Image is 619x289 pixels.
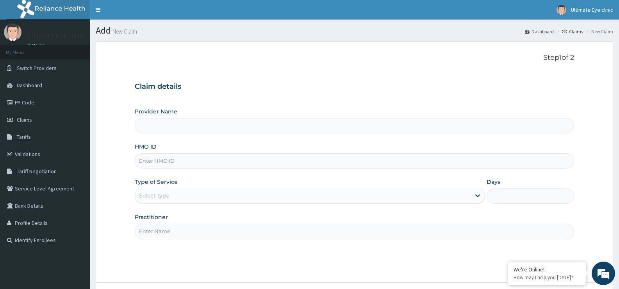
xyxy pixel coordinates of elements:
[135,153,574,169] input: Enter HMO ID
[17,168,57,175] span: Tariff Negotiation
[27,32,84,39] p: Ultimate Eye clinic
[135,143,157,151] label: HMO ID
[135,213,168,221] label: Practitioner
[111,29,137,34] small: New Claim
[557,5,566,15] img: User Image
[17,133,31,140] span: Tariffs
[27,43,46,48] a: Online
[17,65,57,72] span: Switch Providers
[514,266,580,273] div: We're Online!
[135,83,574,91] h3: Claim details
[514,274,580,281] p: How may I help you today?
[4,23,21,41] img: User Image
[17,82,42,89] span: Dashboard
[487,178,500,186] label: Days
[525,28,554,35] a: Dashboard
[96,25,613,36] h1: Add
[139,192,169,199] div: Select type
[135,54,574,62] p: Step 1 of 2
[135,108,177,115] label: Provider Name
[571,6,613,13] span: Ultimate Eye clinic
[135,178,178,186] label: Type of Service
[584,28,613,35] li: New Claim
[135,224,574,239] input: Enter Name
[17,116,32,123] span: Claims
[562,28,583,35] a: Claims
